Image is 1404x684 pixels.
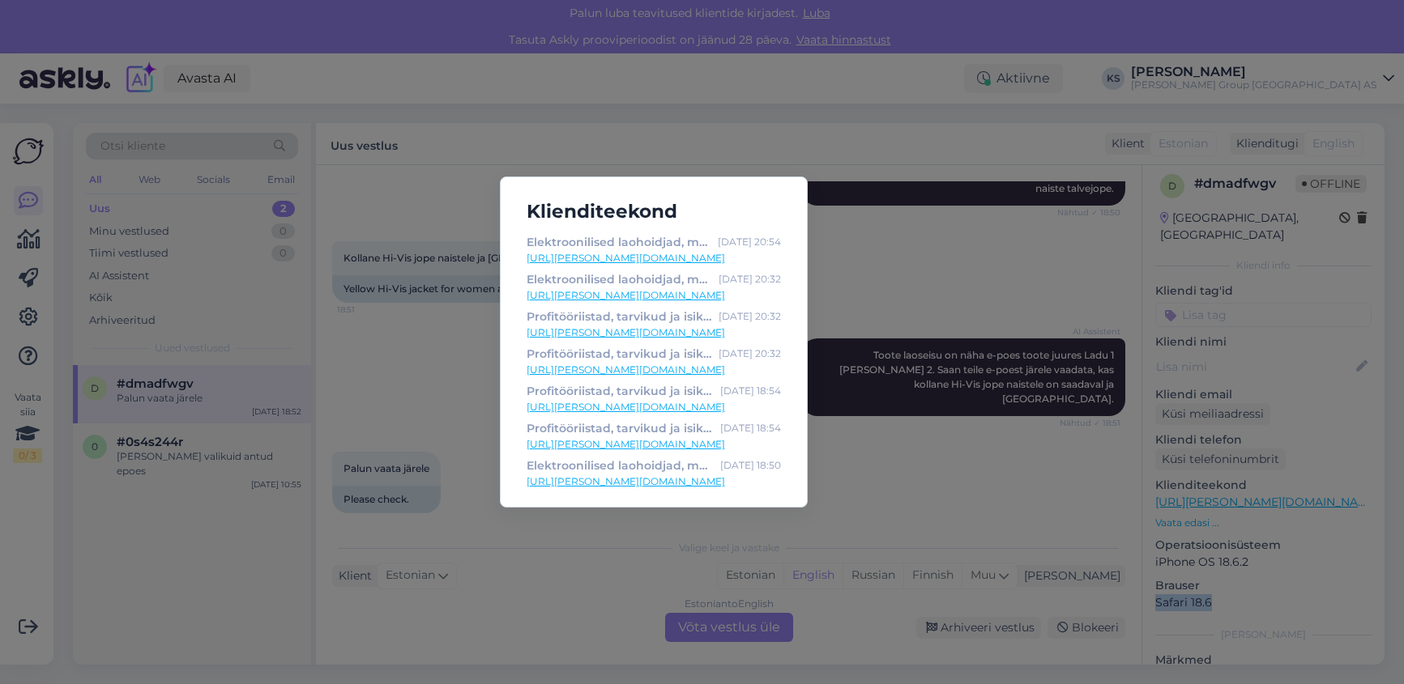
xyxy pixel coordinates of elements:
div: [DATE] 20:32 [719,345,781,363]
h5: Klienditeekond [514,197,794,227]
a: [URL][PERSON_NAME][DOMAIN_NAME] [527,251,781,266]
div: [DATE] 20:32 [719,270,781,288]
div: [DATE] 20:32 [719,308,781,325]
div: Profitööriistad, tarvikud ja isikukaitsevahendid | [PERSON_NAME] GROUP [527,419,714,437]
a: [URL][PERSON_NAME][DOMAIN_NAME] [527,437,781,452]
div: Profitööriistad, tarvikud ja isikukaitsevahendid | [PERSON_NAME] GROUP [527,345,712,363]
a: [URL][PERSON_NAME][DOMAIN_NAME] [527,288,781,303]
a: [URL][PERSON_NAME][DOMAIN_NAME] [527,400,781,414]
div: Profitööriistad, tarvikud ja isikukaitsevahendid | [PERSON_NAME] GROUP [527,382,714,400]
div: [DATE] 18:54 [720,382,781,400]
div: Elektroonilised laohoidjad, müük ja rent | [PERSON_NAME] GROUP [527,233,711,251]
div: Elektroonilised laohoidjad, müük ja rent | [PERSON_NAME] GROUP [527,457,714,474]
div: [DATE] 20:54 [718,233,781,251]
a: [URL][PERSON_NAME][DOMAIN_NAME] [527,474,781,489]
div: [DATE] 18:54 [720,419,781,437]
div: Profitööriistad, tarvikud ja isikukaitsevahendid | [PERSON_NAME] GROUP [527,308,712,325]
div: [DATE] 18:50 [720,457,781,474]
div: Elektroonilised laohoidjad, müük ja rent | [PERSON_NAME] GROUP [527,270,712,288]
a: [URL][PERSON_NAME][DOMAIN_NAME] [527,325,781,340]
a: [URL][PERSON_NAME][DOMAIN_NAME] [527,363,781,377]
